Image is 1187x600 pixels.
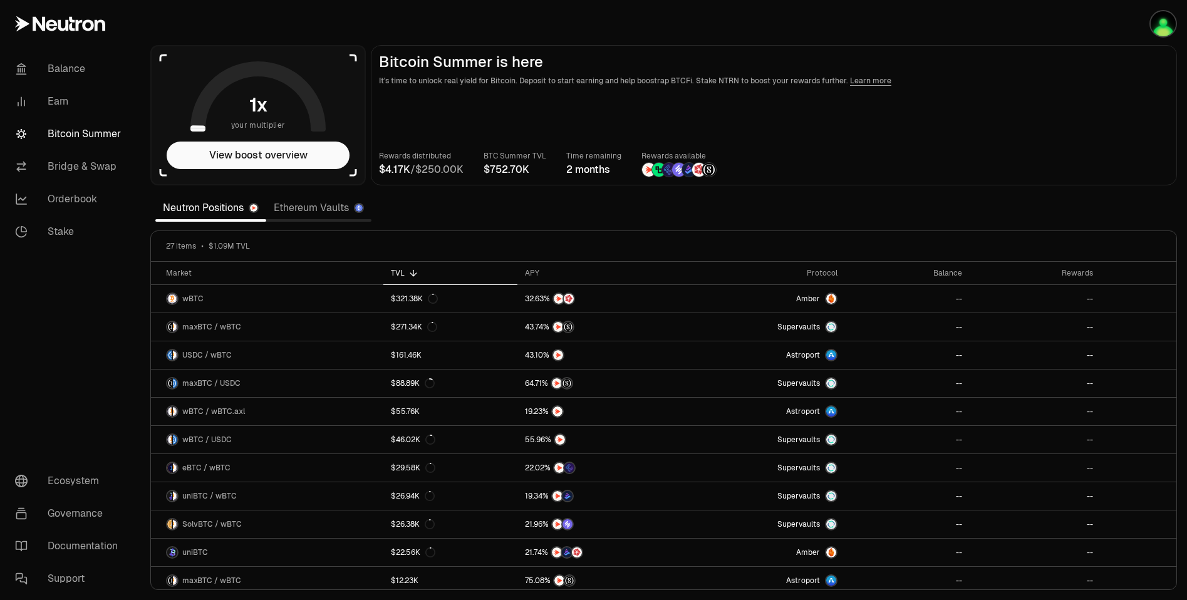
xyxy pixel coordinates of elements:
img: Supervaults [826,322,836,332]
span: Astroport [786,406,820,416]
a: -- [845,398,970,425]
a: Astroport [682,398,845,425]
span: Supervaults [777,378,820,388]
h2: Bitcoin Summer is here [379,53,1169,71]
a: $321.38K [383,285,518,313]
a: Governance [5,497,135,530]
a: Earn [5,85,135,118]
img: Supervaults [826,519,836,529]
span: Supervaults [777,322,820,332]
img: Supervaults [826,491,836,501]
img: Mars Fragments [564,294,574,304]
img: wBTC Logo [167,435,172,445]
span: maxBTC / wBTC [182,576,241,586]
span: Astroport [786,576,820,586]
button: View boost overview [167,142,350,169]
a: -- [845,454,970,482]
img: NTRN [552,519,562,529]
span: maxBTC / USDC [182,378,241,388]
img: NTRN [553,322,563,332]
img: brainKID [1151,11,1176,36]
span: Amber [796,547,820,557]
span: Astroport [786,350,820,360]
div: APY [525,268,674,278]
span: Amber [796,294,820,304]
div: $88.89K [391,378,435,388]
a: -- [845,341,970,369]
span: 27 items [166,241,196,251]
a: -- [970,510,1100,538]
div: Protocol [690,268,837,278]
a: NTRNBedrock Diamonds [517,482,682,510]
button: NTRN [525,405,674,418]
span: Supervaults [777,463,820,473]
img: Amber [826,547,836,557]
a: -- [970,567,1100,594]
a: -- [970,285,1100,313]
img: Bedrock Diamonds [562,547,572,557]
img: NTRN [552,547,562,557]
img: maxBTC Logo [167,378,172,388]
a: Astroport [682,341,845,369]
a: Documentation [5,530,135,562]
a: SupervaultsSupervaults [682,426,845,453]
a: NTRN [517,398,682,425]
button: NTRNEtherFi Points [525,462,674,474]
img: Supervaults [826,463,836,473]
div: $29.58K [391,463,435,473]
a: -- [970,313,1100,341]
a: Bridge & Swap [5,150,135,183]
span: Supervaults [777,435,820,445]
img: Ethereum Logo [355,204,363,212]
a: SupervaultsSupervaults [682,313,845,341]
img: wBTC Logo [173,576,177,586]
img: wBTC.axl Logo [173,406,177,416]
a: -- [970,370,1100,397]
a: $26.94K [383,482,518,510]
span: SolvBTC / wBTC [182,519,242,529]
img: Amber [826,294,836,304]
a: NTRNStructured Points [517,313,682,341]
button: NTRNBedrock Diamonds [525,490,674,502]
img: wBTC Logo [173,350,177,360]
p: Rewards available [641,150,717,162]
a: wBTC LogowBTC.axl LogowBTC / wBTC.axl [151,398,383,425]
a: $55.76K [383,398,518,425]
a: -- [970,454,1100,482]
img: Mars Fragments [572,547,582,557]
span: $1.09M TVL [209,241,250,251]
span: Supervaults [777,491,820,501]
img: Bedrock Diamonds [562,491,573,501]
a: SupervaultsSupervaults [682,370,845,397]
a: maxBTC LogowBTC LogomaxBTC / wBTC [151,567,383,594]
img: uniBTC Logo [167,491,172,501]
button: NTRNSolv Points [525,518,674,530]
a: -- [845,539,970,566]
a: AmberAmber [682,539,845,566]
img: NTRN [555,435,565,445]
button: NTRNStructured Points [525,321,674,333]
a: $12.23K [383,567,518,594]
a: Neutron Positions [155,195,266,220]
img: NTRN [642,163,656,177]
a: NTRN [517,341,682,369]
a: maxBTC LogoUSDC LogomaxBTC / USDC [151,370,383,397]
div: $12.23K [391,576,418,586]
a: -- [970,398,1100,425]
a: $271.34K [383,313,518,341]
a: -- [845,426,970,453]
img: wBTC Logo [173,491,177,501]
a: SolvBTC LogowBTC LogoSolvBTC / wBTC [151,510,383,538]
a: Ethereum Vaults [266,195,371,220]
img: Supervaults [826,435,836,445]
p: BTC Summer TVL [484,150,546,162]
a: $29.58K [383,454,518,482]
span: wBTC [182,294,204,304]
span: uniBTC [182,547,208,557]
a: -- [845,482,970,510]
span: wBTC / USDC [182,435,232,445]
img: wBTC Logo [173,463,177,473]
div: Balance [853,268,962,278]
div: Market [166,268,376,278]
div: $321.38K [391,294,438,304]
